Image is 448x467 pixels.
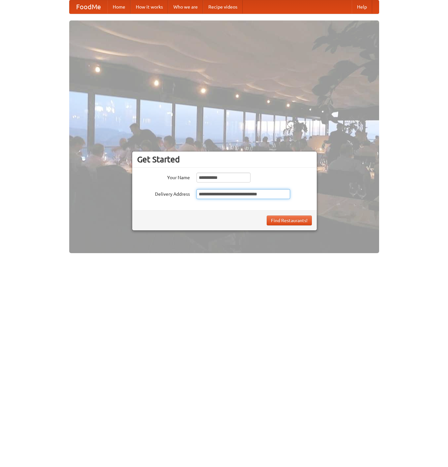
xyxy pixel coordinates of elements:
a: Home [107,0,131,14]
a: How it works [131,0,168,14]
label: Delivery Address [137,189,190,197]
a: FoodMe [70,0,107,14]
button: Find Restaurants! [267,216,312,225]
h3: Get Started [137,154,312,164]
a: Who we are [168,0,203,14]
label: Your Name [137,173,190,181]
a: Help [352,0,372,14]
a: Recipe videos [203,0,243,14]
